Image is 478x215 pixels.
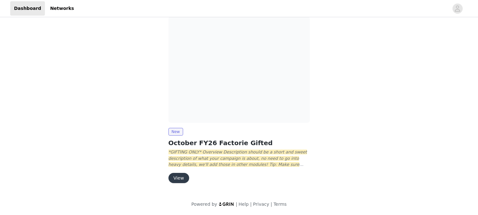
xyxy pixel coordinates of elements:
[168,138,310,148] h2: October FY26 Factorie Gifted
[168,150,307,179] em: *GIFTING ONLY* Overview Description should be a short and sweet description of what your campaign...
[236,202,237,207] span: |
[253,202,269,207] a: Privacy
[168,128,183,136] span: New
[250,202,252,207] span: |
[218,202,234,206] img: logo
[46,1,78,16] a: Networks
[191,202,217,207] span: Powered by
[10,1,45,16] a: Dashboard
[454,4,460,14] div: avatar
[271,202,272,207] span: |
[274,202,287,207] a: Terms
[168,176,189,181] a: View
[239,202,249,207] a: Help
[168,173,189,183] button: View
[168,17,310,123] img: Factorie&Supre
